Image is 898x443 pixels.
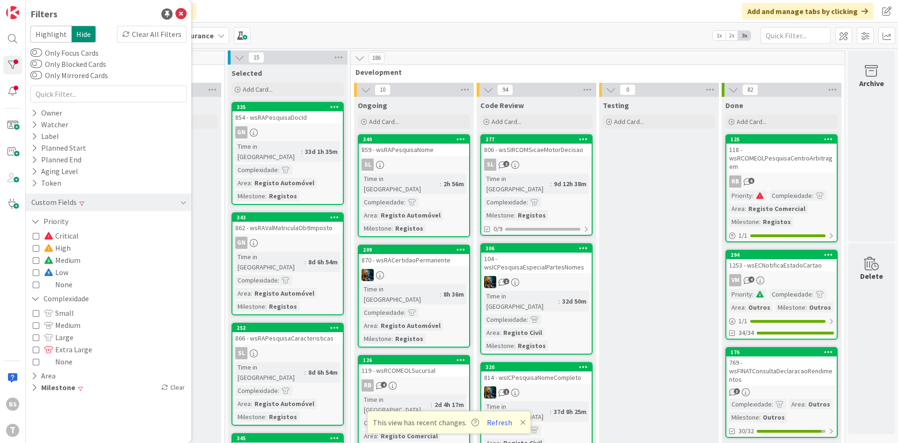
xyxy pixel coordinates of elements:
[33,242,71,254] button: High
[726,175,837,188] div: RB
[30,370,57,382] button: Area
[44,319,80,331] span: Medium
[501,327,544,338] div: Registo Civil
[30,119,69,131] div: Watcher
[481,135,592,156] div: 277806 - wsSIRCOMSicaeMotorDecisao
[30,154,82,166] div: Planned End
[33,266,68,278] button: Low
[742,3,874,20] div: Add and manage tabs by clicking
[359,364,469,377] div: 119 - wsRCOMEOLSucursal
[362,320,377,331] div: Area
[503,161,509,167] span: 2
[440,289,441,299] span: :
[301,146,303,157] span: :
[441,289,466,299] div: 8h 36m
[235,126,247,138] div: GN
[726,274,837,286] div: VM
[378,320,443,331] div: Registo Automóvel
[614,117,644,126] span: Add Card...
[373,417,479,428] span: This view has recent changes.
[481,159,592,171] div: SL
[30,58,106,70] label: Only Blocked Cards
[30,70,108,81] label: Only Mirrored Cards
[237,435,343,442] div: 345
[44,331,73,343] span: Large
[159,382,187,393] div: Clear
[497,84,513,95] span: 94
[362,159,374,171] div: SL
[484,159,496,171] div: SL
[381,382,387,388] span: 4
[484,401,550,422] div: Time in [GEOGRAPHIC_DATA]
[739,316,747,326] span: 1 / 1
[44,278,72,290] span: None
[759,217,760,227] span: :
[745,203,746,214] span: :
[362,307,404,318] div: Complexidade
[232,332,343,344] div: 866 - wsRAPesquisaCaracteristicas
[33,356,72,368] button: None
[362,394,431,415] div: Time in [GEOGRAPHIC_DATA]
[752,289,753,299] span: :
[362,284,440,305] div: Time in [GEOGRAPHIC_DATA]
[806,399,833,409] div: Outros
[362,269,374,281] img: JC
[237,214,343,221] div: 343
[251,178,252,188] span: :
[362,174,440,194] div: Time in [GEOGRAPHIC_DATA]
[812,289,813,299] span: :
[620,84,636,95] span: 0
[30,196,78,208] div: Custom Fields
[746,302,773,312] div: Outros
[358,134,470,237] a: 340859 - wsRAPesquisaNomeSLTime in [GEOGRAPHIC_DATA]:2h 56mComplexidade:Area:Registo AutomóvelMil...
[731,349,837,356] div: 176
[362,418,404,428] div: Complexidade
[265,412,267,422] span: :
[812,190,813,201] span: :
[362,334,391,344] div: Milestone
[235,347,247,359] div: SL
[6,6,19,19] img: Visit kanbanzone.com
[551,179,589,189] div: 9d 12h 38m
[377,320,378,331] span: :
[484,276,496,288] img: JC
[745,302,746,312] span: :
[558,296,560,306] span: :
[485,364,592,370] div: 320
[358,245,470,348] a: 209870 - wsRACertidaoPermanenteJCTime in [GEOGRAPHIC_DATA]:8h 36mComplexidade:Area:Registo Automó...
[359,246,469,254] div: 209
[232,324,343,332] div: 252
[726,348,837,385] div: 176769 - wsFINATConsultaDeclaracaoRendimentos
[484,341,514,351] div: Milestone
[243,85,273,94] span: Add Card...
[760,217,793,227] div: Registos
[30,142,87,154] div: Planned Start
[304,367,306,378] span: :
[235,275,278,285] div: Complexidade
[859,78,884,89] div: Archive
[251,399,252,409] span: :
[440,179,441,189] span: :
[726,135,837,173] div: 125118 - wsRCOMEOLPesquisaCentroArbitragem
[500,327,501,338] span: :
[760,27,831,44] input: Quick Filter...
[6,398,19,411] div: BS
[729,289,752,299] div: Priority
[278,275,279,285] span: :
[560,296,589,306] div: 32d 50m
[33,230,79,242] button: Critical
[514,341,515,351] span: :
[359,254,469,266] div: 870 - wsRACertidaoPermanente
[726,144,837,173] div: 118 - wsRCOMEOLPesquisaCentroArbitragem
[481,386,592,399] div: JC
[232,347,343,359] div: SL
[492,117,521,126] span: Add Card...
[804,399,806,409] span: :
[30,59,42,69] button: Only Blocked Cards
[480,101,524,110] span: Code Review
[267,412,299,422] div: Registos
[232,237,343,249] div: GN
[481,253,592,273] div: 104 - wsICPesquisaEspecialPartesNomes
[746,203,808,214] div: Registo Comercial
[527,197,528,207] span: :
